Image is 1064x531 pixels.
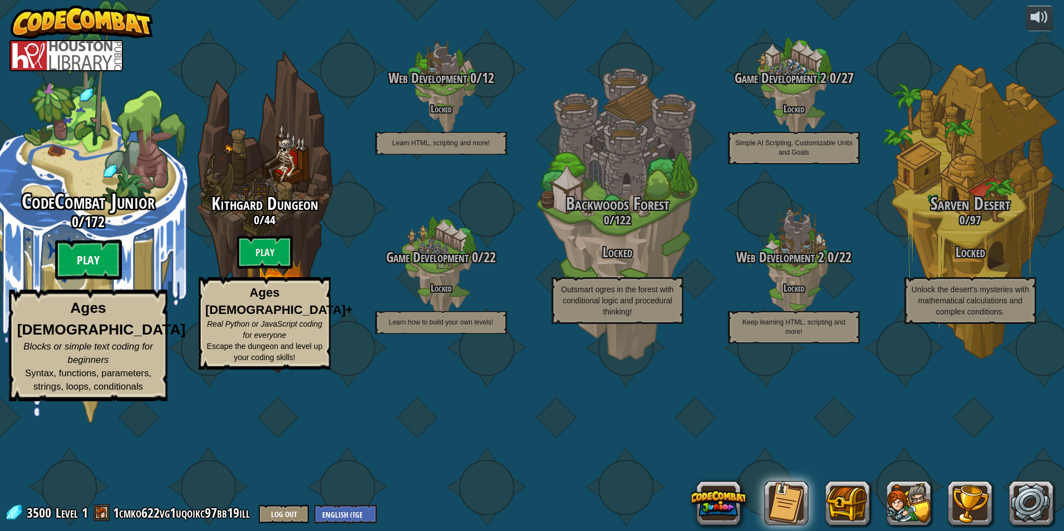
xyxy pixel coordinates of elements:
span: Game Development 2 [735,68,826,87]
btn: Play [55,240,122,280]
span: 22 [839,248,851,267]
h3: Locked [882,245,1058,260]
h4: Locked [706,283,882,293]
span: Backwoods Forest [566,191,669,215]
span: 0 [469,248,478,267]
span: Blocks or simple text coding for beginners [23,341,153,365]
span: 27 [841,68,854,87]
h3: / [706,250,882,265]
span: Kithgard Dungeon [211,191,318,215]
button: Log Out [259,505,309,523]
span: Learn HTML, scripting and more! [392,139,490,147]
span: 0 [467,68,476,87]
span: Level [56,504,78,522]
span: Sarven Desert [930,191,1011,215]
span: 0 [826,68,836,87]
span: Syntax, functions, parameters, strings, loops, conditionals [25,368,151,392]
btn: Play [237,235,293,269]
span: Learn how to build your own levels! [389,318,493,326]
span: 12 [482,68,494,87]
h3: / [176,213,353,227]
h3: Locked [529,245,706,260]
span: Unlock the desert’s mysteries with mathematical calculations and complex conditions. [912,285,1029,316]
span: Web Development [388,68,467,87]
strong: Ages [DEMOGRAPHIC_DATA]+ [205,286,353,317]
span: 0 [604,212,609,228]
button: Adjust volume [1026,6,1053,32]
h4: Locked [353,104,529,114]
span: 0 [254,212,259,228]
span: Escape the dungeon and level up your coding skills! [207,342,323,362]
span: 1 [82,504,88,522]
img: houston-library-logo.png [11,41,122,70]
span: Game Development [386,248,469,267]
a: 1cmko622vg1uqoikc97bb19ill [113,504,253,522]
span: 0 [959,212,965,228]
div: Complete previous world to unlock [176,35,353,388]
h3: / [882,213,1058,227]
strong: Ages [DEMOGRAPHIC_DATA] [17,300,186,338]
span: 172 [85,212,105,232]
span: 0 [72,212,78,232]
span: 44 [264,212,275,228]
h3: / [353,71,529,86]
h3: / [706,71,882,86]
h3: / [529,213,706,227]
span: 122 [614,212,631,228]
span: 22 [484,248,496,267]
span: Keep learning HTML, scripting and more! [742,318,845,336]
span: 97 [970,212,981,228]
span: 0 [824,248,834,267]
img: CodeCombat - Learn how to code by playing a game [11,6,153,39]
span: Simple AI Scripting, Customizable Units and Goals [735,139,853,156]
span: Real Python or JavaScript coding for everyone [207,319,322,340]
span: CodeCombat Junior [22,187,155,216]
span: 3500 [27,504,55,522]
span: Web Development 2 [736,248,824,267]
h3: / [353,250,529,265]
span: Outsmart ogres in the forest with conditional logic and procedural thinking! [561,285,673,316]
h4: Locked [706,104,882,114]
h4: Locked [353,283,529,293]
